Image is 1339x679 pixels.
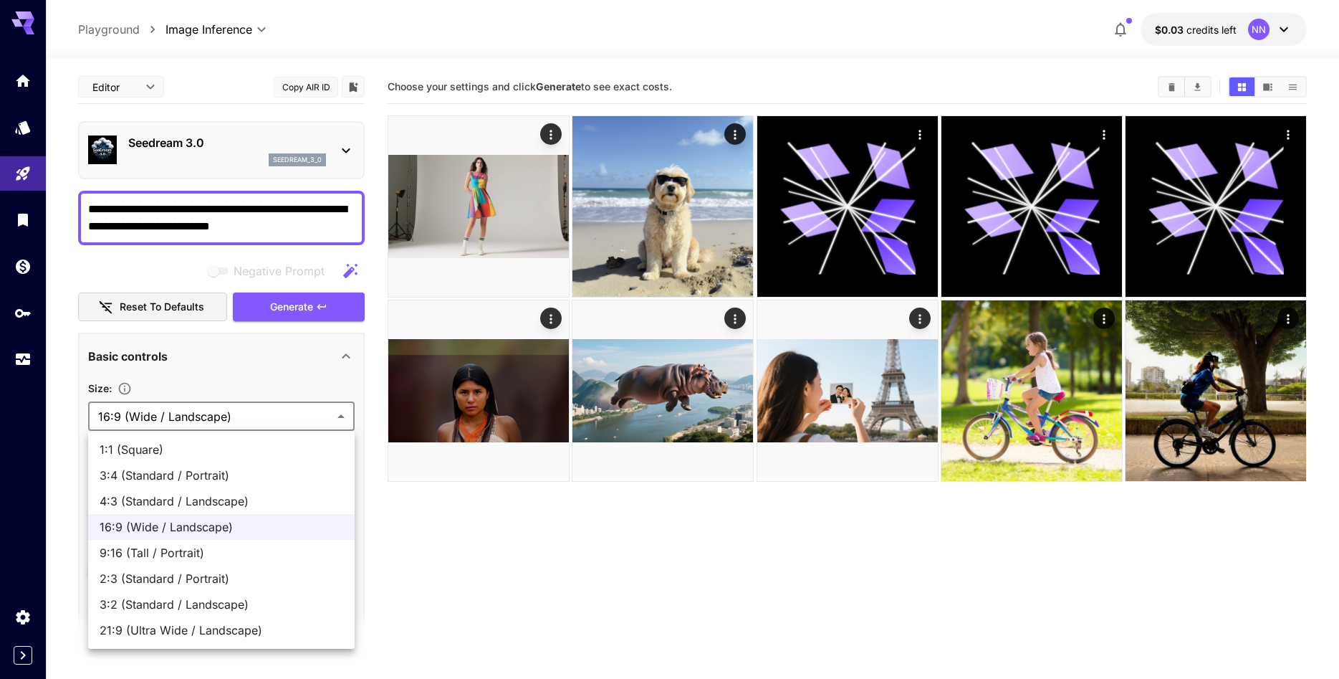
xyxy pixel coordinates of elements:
iframe: Chat Widget [1267,610,1339,679]
span: 4:3 (Standard / Landscape) [100,493,343,510]
span: 1:1 (Square) [100,441,343,458]
div: Widget de chat [1267,610,1339,679]
span: 3:4 (Standard / Portrait) [100,467,343,484]
span: 21:9 (Ultra Wide / Landscape) [100,622,343,639]
span: 16:9 (Wide / Landscape) [100,518,343,536]
span: 9:16 (Tall / Portrait) [100,544,343,561]
span: 3:2 (Standard / Landscape) [100,596,343,613]
span: 2:3 (Standard / Portrait) [100,570,343,587]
